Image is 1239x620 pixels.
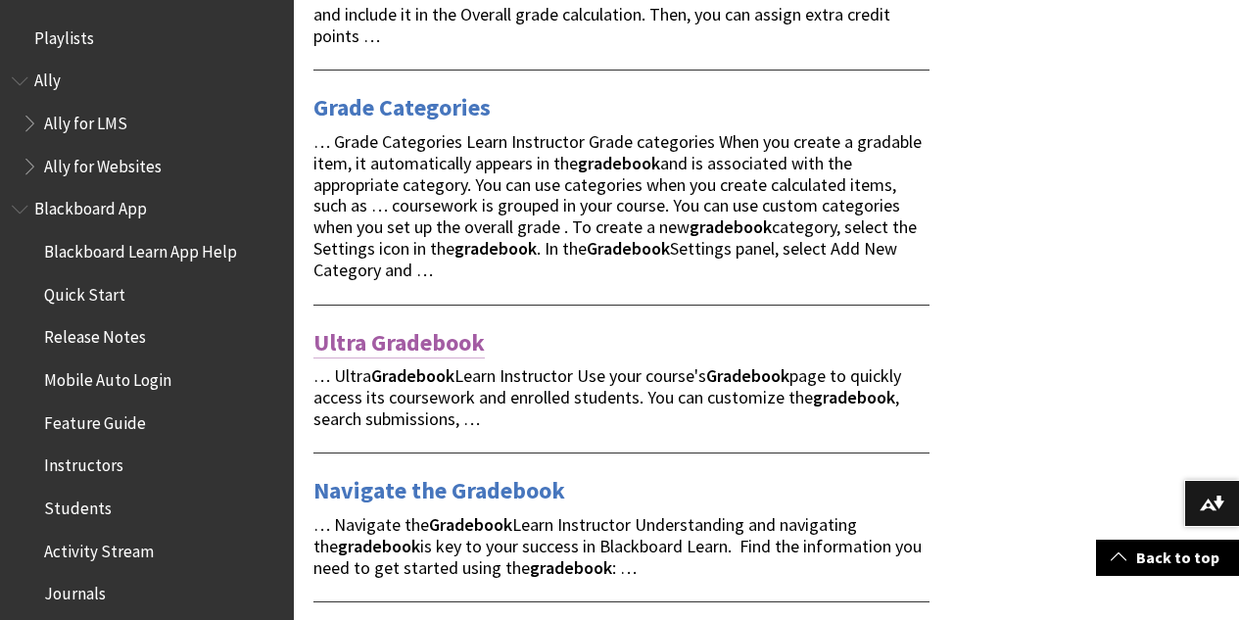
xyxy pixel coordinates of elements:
[530,556,612,579] strong: gradebook
[34,193,147,219] span: Blackboard App
[454,237,537,260] strong: gradebook
[371,364,454,387] strong: Gradebook
[313,92,491,123] a: Grade Categories
[44,107,127,133] span: Ally for LMS
[44,150,162,176] span: Ally for Websites
[44,278,125,305] span: Quick Start
[313,513,922,579] span: … Navigate the Learn Instructor Understanding and navigating the is key to your success in Blackb...
[706,364,789,387] strong: Gradebook
[813,386,895,408] strong: gradebook
[44,406,146,433] span: Feature Guide
[44,450,123,476] span: Instructors
[338,535,420,557] strong: gradebook
[44,578,106,604] span: Journals
[1096,540,1239,576] a: Back to top
[34,65,61,91] span: Ally
[44,363,171,390] span: Mobile Auto Login
[44,321,146,348] span: Release Notes
[44,535,154,561] span: Activity Stream
[313,475,565,506] a: Navigate the Gradebook
[313,327,485,358] a: Ultra Gradebook
[12,65,282,183] nav: Book outline for Anthology Ally Help
[12,22,282,55] nav: Book outline for Playlists
[313,364,901,430] span: … Ultra Learn Instructor Use your course's page to quickly access its coursework and enrolled stu...
[578,152,660,174] strong: gradebook
[429,513,512,536] strong: Gradebook
[690,215,772,238] strong: gradebook
[587,237,670,260] strong: Gradebook
[34,22,94,48] span: Playlists
[313,130,922,281] span: … Grade Categories Learn Instructor Grade categories When you create a gradable item, it automati...
[44,492,112,518] span: Students
[44,235,237,262] span: Blackboard Learn App Help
